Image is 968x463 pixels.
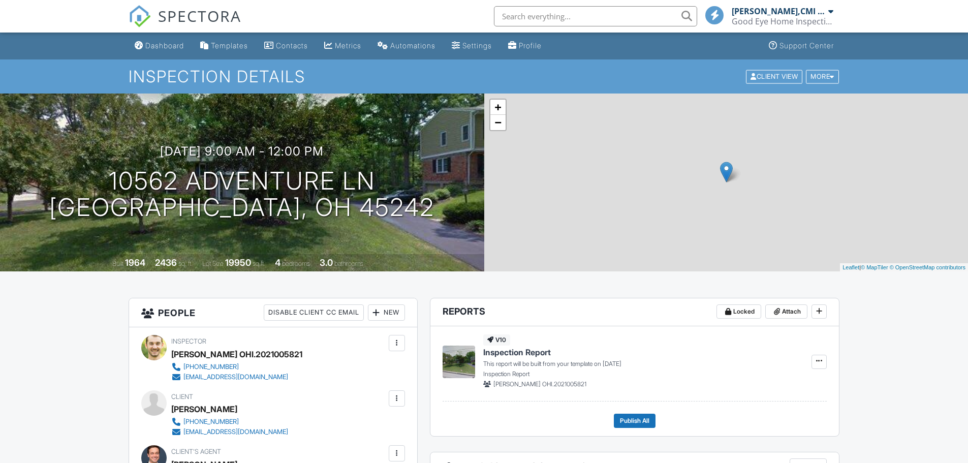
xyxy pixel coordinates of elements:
a: Client View [745,72,805,80]
a: Templates [196,37,252,55]
a: Dashboard [131,37,188,55]
div: New [368,304,405,321]
a: [EMAIL_ADDRESS][DOMAIN_NAME] [171,427,288,437]
span: sq.ft. [253,260,265,267]
div: [PERSON_NAME],CMI OHI.2019004720 [732,6,826,16]
div: Client View [746,70,802,83]
span: Client's Agent [171,448,221,455]
div: [EMAIL_ADDRESS][DOMAIN_NAME] [183,373,288,381]
a: [PHONE_NUMBER] [171,362,294,372]
div: Settings [462,41,492,50]
h1: 10562 Adventure Ln [GEOGRAPHIC_DATA], OH 45242 [49,168,434,222]
span: Client [171,393,193,400]
input: Search everything... [494,6,697,26]
div: 2436 [155,257,177,268]
div: [PHONE_NUMBER] [183,418,239,426]
div: 3.0 [320,257,333,268]
a: Metrics [320,37,365,55]
a: © MapTiler [861,264,888,270]
a: Support Center [765,37,838,55]
div: 19950 [225,257,251,268]
div: 1964 [125,257,145,268]
a: Contacts [260,37,312,55]
a: Company Profile [504,37,546,55]
div: Templates [211,41,248,50]
h1: Inspection Details [129,68,840,85]
span: Inspector [171,337,206,345]
div: Dashboard [145,41,184,50]
div: [PERSON_NAME] OHI.2021005821 [171,347,302,362]
span: Lot Size [202,260,224,267]
span: SPECTORA [158,5,241,26]
a: Zoom out [490,115,506,130]
span: bedrooms [282,260,310,267]
div: Contacts [276,41,308,50]
a: Settings [448,37,496,55]
div: Metrics [335,41,361,50]
div: Disable Client CC Email [264,304,364,321]
img: The Best Home Inspection Software - Spectora [129,5,151,27]
a: © OpenStreetMap contributors [890,264,965,270]
span: bathrooms [334,260,363,267]
div: 4 [275,257,280,268]
div: | [840,263,968,272]
a: Leaflet [842,264,859,270]
div: Automations [390,41,435,50]
div: Good Eye Home Inspections, Sewer Scopes & Mold Testing [732,16,833,26]
div: [PERSON_NAME] [171,402,237,417]
a: SPECTORA [129,14,241,35]
span: sq. ft. [178,260,193,267]
span: Built [112,260,123,267]
a: Zoom in [490,100,506,115]
a: Automations (Basic) [373,37,440,55]
div: More [806,70,839,83]
h3: People [129,298,417,327]
div: [PHONE_NUMBER] [183,363,239,371]
a: [EMAIL_ADDRESS][DOMAIN_NAME] [171,372,294,382]
a: [PHONE_NUMBER] [171,417,288,427]
h3: [DATE] 9:00 am - 12:00 pm [160,144,324,158]
div: Profile [519,41,542,50]
div: [EMAIL_ADDRESS][DOMAIN_NAME] [183,428,288,436]
div: Support Center [779,41,834,50]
